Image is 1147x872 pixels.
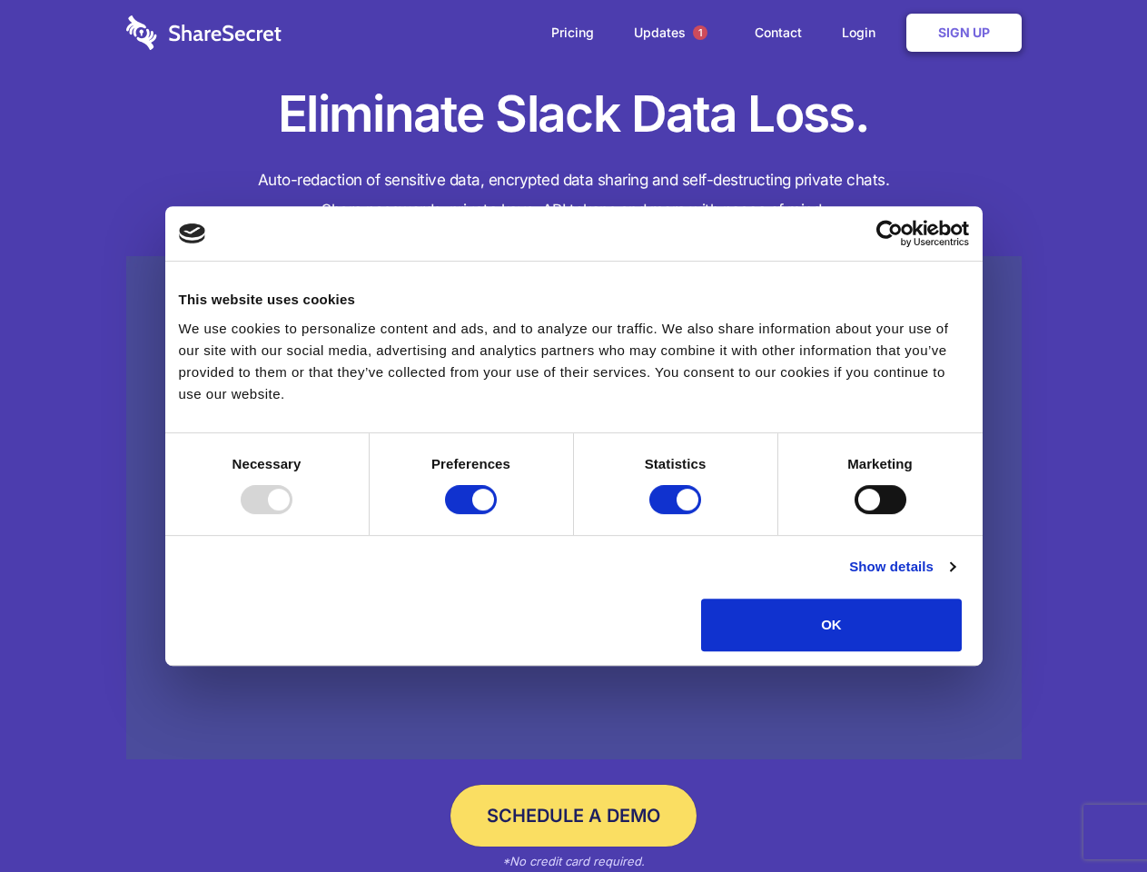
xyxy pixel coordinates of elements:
a: Wistia video thumbnail [126,256,1022,760]
img: logo-wordmark-white-trans-d4663122ce5f474addd5e946df7df03e33cb6a1c49d2221995e7729f52c070b2.svg [126,15,282,50]
a: Schedule a Demo [450,785,697,847]
a: Usercentrics Cookiebot - opens in a new window [810,220,969,247]
a: Sign Up [906,14,1022,52]
h1: Eliminate Slack Data Loss. [126,82,1022,147]
em: *No credit card required. [502,854,645,868]
strong: Statistics [645,456,707,471]
strong: Marketing [847,456,913,471]
a: Pricing [533,5,612,61]
div: We use cookies to personalize content and ads, and to analyze our traffic. We also share informat... [179,318,969,405]
strong: Necessary [232,456,302,471]
a: Show details [849,556,954,578]
h4: Auto-redaction of sensitive data, encrypted data sharing and self-destructing private chats. Shar... [126,165,1022,225]
img: logo [179,223,206,243]
div: This website uses cookies [179,289,969,311]
button: OK [701,599,962,651]
span: 1 [693,25,707,40]
a: Login [824,5,903,61]
a: Contact [737,5,820,61]
strong: Preferences [431,456,510,471]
